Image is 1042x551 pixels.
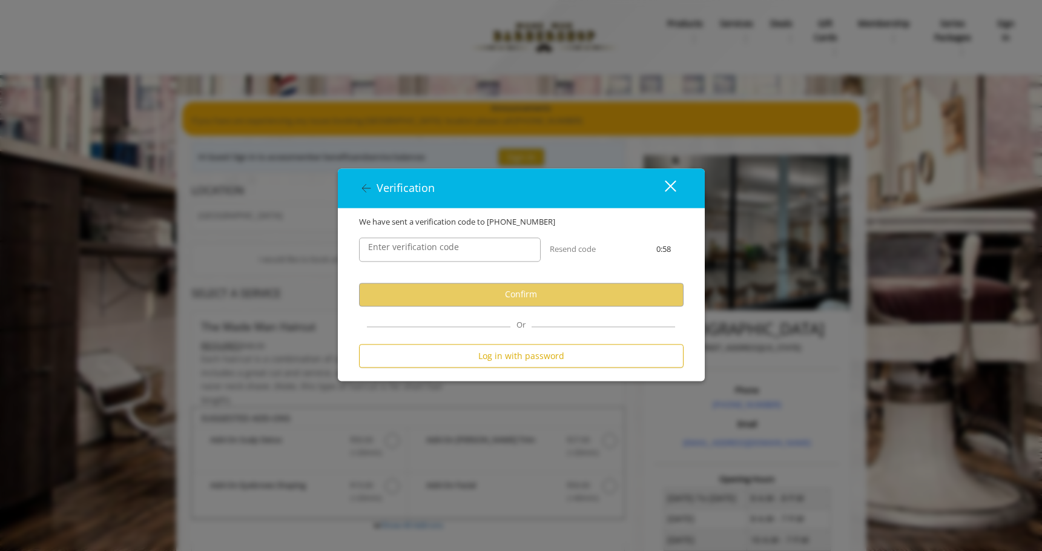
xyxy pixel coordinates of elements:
button: Log in with password [359,344,684,368]
span: Verification [377,181,435,196]
div: 0:58 [635,243,692,256]
label: Enter verification code [362,240,465,254]
div: close dialog [651,179,675,197]
span: Or [510,319,532,330]
button: Confirm [359,283,684,306]
button: close dialog [642,176,684,200]
div: We have sent a verification code to [PHONE_NUMBER] [350,216,693,229]
input: verificationCodeText [359,237,541,262]
button: Resend code [550,243,596,256]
